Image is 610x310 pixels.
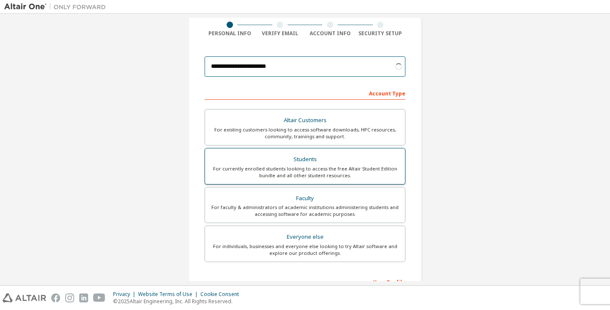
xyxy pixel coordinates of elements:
[205,30,255,37] div: Personal Info
[210,126,400,140] div: For existing customers looking to access software downloads, HPC resources, community, trainings ...
[113,291,138,298] div: Privacy
[210,243,400,257] div: For individuals, businesses and everyone else looking to try Altair software and explore our prod...
[210,204,400,218] div: For faculty & administrators of academic institutions administering students and accessing softwa...
[210,115,400,126] div: Altair Customers
[210,165,400,179] div: For currently enrolled students looking to access the free Altair Student Edition bundle and all ...
[79,293,88,302] img: linkedin.svg
[3,293,46,302] img: altair_logo.svg
[138,291,200,298] div: Website Terms of Use
[4,3,110,11] img: Altair One
[93,293,105,302] img: youtube.svg
[255,30,305,37] div: Verify Email
[355,30,406,37] div: Security Setup
[210,231,400,243] div: Everyone else
[65,293,74,302] img: instagram.svg
[210,154,400,165] div: Students
[205,275,405,288] div: Your Profile
[113,298,244,305] p: © 2025 Altair Engineering, Inc. All Rights Reserved.
[305,30,355,37] div: Account Info
[205,86,405,100] div: Account Type
[210,193,400,204] div: Faculty
[200,291,244,298] div: Cookie Consent
[51,293,60,302] img: facebook.svg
